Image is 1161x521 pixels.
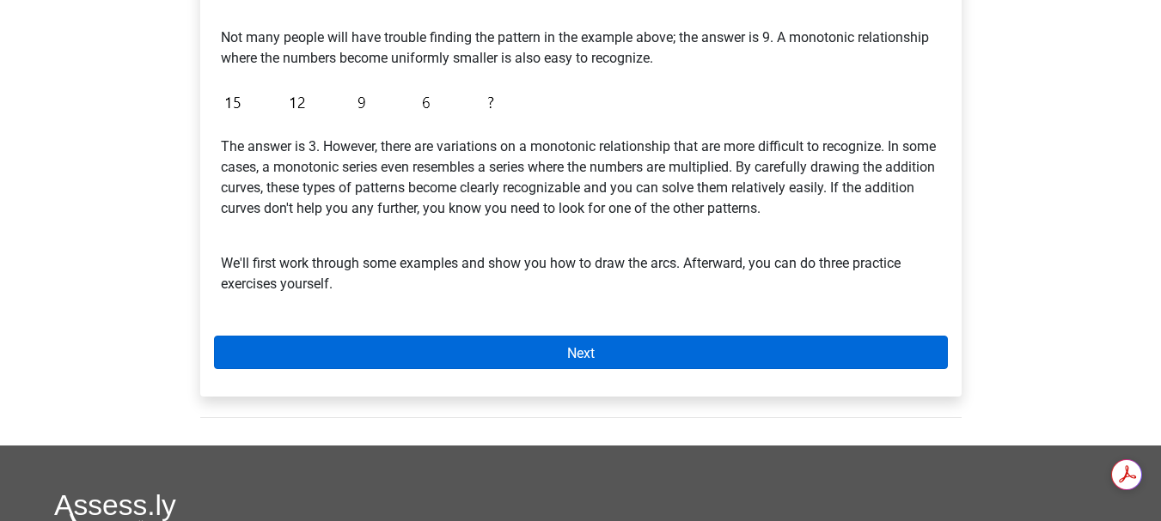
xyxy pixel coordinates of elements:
font: The answer is 3. However, there are variations on a monotonic relationship that are more difficul... [221,138,936,216]
a: Next [214,336,948,369]
font: We'll first work through some examples and show you how to draw the arcs. Afterward, you can do t... [221,255,901,292]
font: Next [567,344,595,360]
img: Figure sequences Example 2.png [221,82,503,123]
font: Not many people will have trouble finding the pattern in the example above; the answer is 9. A mo... [221,29,929,66]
